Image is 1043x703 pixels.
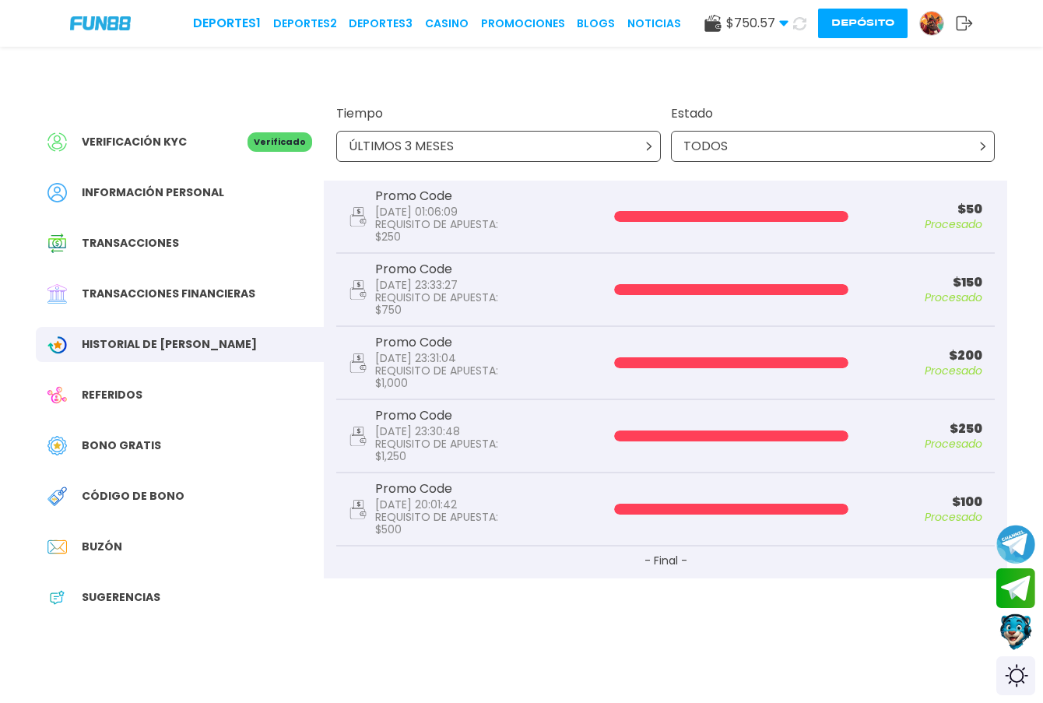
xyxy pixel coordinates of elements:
img: Inbox [47,537,67,557]
img: Redeem Bonus [47,487,67,506]
p: Promo Code [375,336,498,349]
p: REQUISITO DE APUESTA : [375,364,498,377]
p: Promo Code [375,483,498,495]
img: Transaction History [47,234,67,253]
div: Switch theme [996,656,1035,695]
span: Buzón [82,539,122,555]
img: Personal [47,183,67,202]
p: Promo Code [375,190,498,202]
a: Free BonusBono Gratis [36,428,324,463]
button: Depósito [818,9,908,38]
span: Transacciones financieras [82,286,255,302]
a: Wagering TransactionHistorial de [PERSON_NAME] [36,327,324,362]
a: Financial TransactionTransacciones financieras [36,276,324,311]
p: Verificado [248,132,312,152]
button: Contact customer service [996,612,1035,652]
a: ReferralReferidos [36,378,324,413]
button: - Final - [336,547,995,578]
p: $ 1,250 [375,450,498,462]
p: Promo Code [375,409,498,422]
span: Transacciones [82,235,179,251]
p: Procesado [861,292,982,303]
p: Procesado [861,511,982,522]
a: Deportes3 [349,16,413,32]
p: $ 100 [861,496,982,508]
a: CASINO [425,16,469,32]
p: [DATE] 20:01:42 [375,498,498,511]
a: BLOGS [577,16,615,32]
p: $ 1,000 [375,377,498,389]
p: $ 150 [861,276,982,289]
span: Referidos [82,387,142,403]
p: Procesado [861,365,982,376]
p: $ 200 [861,350,982,362]
img: Avatar [920,12,943,35]
p: Estado [671,104,996,123]
a: PersonalInformación personal [36,175,324,210]
button: Join telegram [996,568,1035,609]
img: App Feedback [47,588,67,607]
span: Verificación KYC [82,134,187,150]
span: Código de bono [82,488,184,504]
p: REQUISITO DE APUESTA : [375,218,498,230]
img: Financial Transaction [47,284,67,304]
img: Referral [47,385,67,405]
a: Avatar [919,11,956,36]
a: Deportes2 [273,16,337,32]
p: $ 750 [375,304,498,316]
img: Company Logo [70,16,131,30]
p: [DATE] 23:30:48 [375,425,498,438]
p: $ 250 [861,423,982,435]
p: $ 500 [375,523,498,536]
a: Promociones [481,16,565,32]
p: [DATE] 23:33:27 [375,279,498,291]
p: Procesado [861,438,982,449]
span: $ 750.57 [726,14,788,33]
p: $ 50 [861,203,982,216]
span: Bono Gratis [82,438,161,454]
p: [DATE] 23:31:04 [375,352,498,364]
p: ÚLTIMOS 3 MESES [349,137,454,156]
button: Join telegram channel [996,524,1035,564]
a: NOTICIAS [627,16,681,32]
a: Redeem BonusCódigo de bono [36,479,324,514]
a: App FeedbackSugerencias [36,580,324,615]
span: Historial de [PERSON_NAME] [82,336,257,353]
p: TODOS [683,137,728,156]
img: Wagering Transaction [47,335,67,354]
p: [DATE] 01:06:09 [375,206,498,218]
a: Transaction HistoryTransacciones [36,226,324,261]
p: Tiempo [336,104,661,123]
p: REQUISITO DE APUESTA : [375,291,498,304]
img: Free Bonus [47,436,67,455]
p: Procesado [861,219,982,230]
p: REQUISITO DE APUESTA : [375,438,498,450]
span: Sugerencias [82,589,160,606]
a: Deportes1 [193,14,261,33]
p: Promo Code [375,263,498,276]
span: Información personal [82,185,224,201]
a: Verificación KYCVerificado [36,125,324,160]
p: $ 250 [375,230,498,243]
a: InboxBuzón [36,529,324,564]
p: REQUISITO DE APUESTA : [375,511,498,523]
